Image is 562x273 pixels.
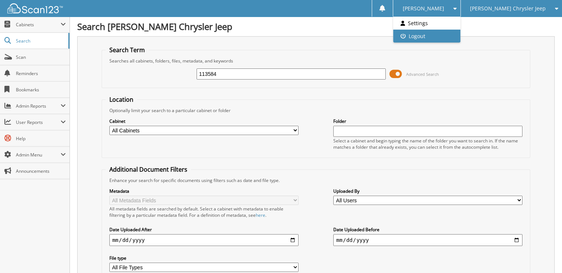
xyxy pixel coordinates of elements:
input: end [333,234,522,246]
legend: Additional Document Filters [106,165,191,173]
div: Searches all cabinets, folders, files, metadata, and keywords [106,58,527,64]
div: Select a cabinet and begin typing the name of the folder you want to search in. If the name match... [333,138,522,150]
label: File type [109,255,299,261]
div: Optionally limit your search to a particular cabinet or folder [106,107,527,114]
span: Scan [16,54,66,60]
span: Announcements [16,168,66,174]
span: Bookmarks [16,87,66,93]
span: Reminders [16,70,66,77]
label: Cabinet [109,118,299,124]
a: here [256,212,265,218]
label: Date Uploaded Before [333,226,522,233]
span: [PERSON_NAME] [402,6,444,11]
span: Admin Reports [16,103,61,109]
span: Cabinets [16,21,61,28]
a: Settings [393,17,460,30]
iframe: Chat Widget [525,237,562,273]
legend: Location [106,95,137,104]
span: User Reports [16,119,61,125]
label: Folder [333,118,522,124]
div: All metadata fields are searched by default. Select a cabinet with metadata to enable filtering b... [109,206,299,218]
span: Advanced Search [406,71,439,77]
span: Admin Menu [16,152,61,158]
label: Date Uploaded After [109,226,299,233]
img: scan123-logo-white.svg [7,3,63,13]
label: Uploaded By [333,188,522,194]
a: Logout [393,30,460,43]
label: Metadata [109,188,299,194]
span: Search [16,38,65,44]
span: [PERSON_NAME] Chrysler Jeep [470,6,546,11]
legend: Search Term [106,46,149,54]
h1: Search [PERSON_NAME] Chrysler Jeep [77,20,555,33]
input: start [109,234,299,246]
div: Enhance your search for specific documents using filters such as date and file type. [106,177,527,183]
span: Help [16,135,66,142]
